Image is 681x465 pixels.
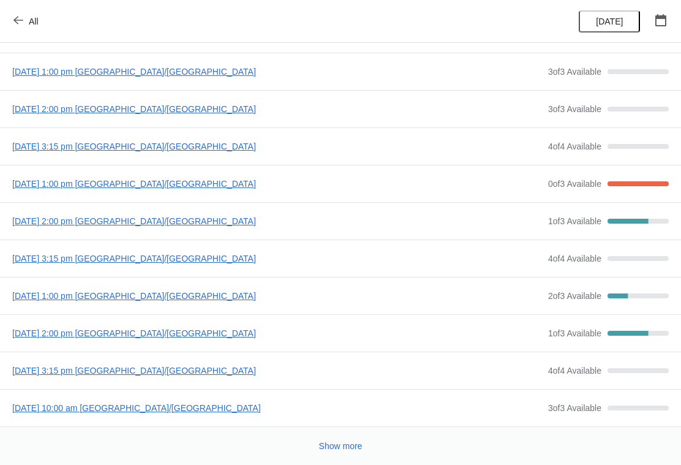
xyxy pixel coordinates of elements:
span: All [29,17,39,26]
span: [DATE] 10:00 am [GEOGRAPHIC_DATA]/[GEOGRAPHIC_DATA] [12,402,542,414]
span: 4 of 4 Available [548,366,601,376]
span: [DATE] 1:00 pm [GEOGRAPHIC_DATA]/[GEOGRAPHIC_DATA] [12,290,542,302]
button: [DATE] [579,10,640,32]
span: [DATE] 2:00 pm [GEOGRAPHIC_DATA]/[GEOGRAPHIC_DATA] [12,215,542,227]
span: [DATE] 1:00 pm [GEOGRAPHIC_DATA]/[GEOGRAPHIC_DATA] [12,66,542,78]
span: 4 of 4 Available [548,142,601,151]
span: 2 of 3 Available [548,291,601,301]
span: [DATE] 2:00 pm [GEOGRAPHIC_DATA]/[GEOGRAPHIC_DATA] [12,103,542,115]
span: [DATE] 2:00 pm [GEOGRAPHIC_DATA]/[GEOGRAPHIC_DATA] [12,327,542,339]
span: [DATE] 1:00 pm [GEOGRAPHIC_DATA]/[GEOGRAPHIC_DATA] [12,178,542,190]
span: 1 of 3 Available [548,328,601,338]
button: All [6,10,48,32]
span: [DATE] 3:15 pm [GEOGRAPHIC_DATA]/[GEOGRAPHIC_DATA] [12,252,542,265]
span: [DATE] 3:15 pm [GEOGRAPHIC_DATA]/[GEOGRAPHIC_DATA] [12,140,542,153]
span: [DATE] [596,17,623,26]
span: 3 of 3 Available [548,403,601,413]
span: 4 of 4 Available [548,254,601,263]
span: 3 of 3 Available [548,104,601,114]
span: 0 of 3 Available [548,179,601,189]
span: Show more [319,441,363,451]
button: Show more [314,435,367,457]
span: 3 of 3 Available [548,67,601,77]
span: [DATE] 3:15 pm [GEOGRAPHIC_DATA]/[GEOGRAPHIC_DATA] [12,365,542,377]
span: 1 of 3 Available [548,216,601,226]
